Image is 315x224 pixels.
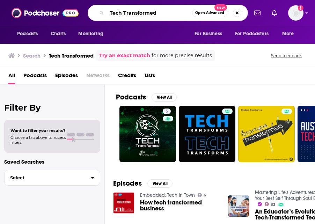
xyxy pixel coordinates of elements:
span: For Business [195,29,222,39]
a: 6 [198,193,206,197]
h2: Filter By [4,103,100,113]
h3: Tech Transformed [49,52,94,59]
input: Search podcasts, credits, & more... [107,7,192,18]
button: open menu [277,27,303,40]
button: Open AdvancedNew [192,9,227,17]
a: Podcasts [23,70,47,84]
span: Logged in as HWdata [288,5,303,21]
span: New [214,4,227,11]
img: User Profile [288,5,303,21]
h2: Podcasts [116,93,146,102]
a: How tech transformed business [140,200,220,211]
span: Choose a tab above to access filters. [10,135,66,145]
span: Networks [86,70,110,84]
button: open menu [190,27,231,40]
span: 5 [166,108,168,115]
button: open menu [230,27,279,40]
h2: Episodes [113,179,142,188]
a: Charts [46,27,70,40]
span: Podcasts [17,29,38,39]
button: View All [152,93,177,102]
span: More [282,29,294,39]
button: Send feedback [269,53,304,59]
p: Saved Searches [4,158,100,165]
img: How tech transformed business [113,192,134,214]
button: open menu [73,27,112,40]
span: for more precise results [152,52,212,60]
button: Show profile menu [288,5,303,21]
a: All [8,70,15,84]
span: Want to filter your results? [10,128,66,133]
span: 33 [271,203,276,206]
a: 5 [163,109,171,114]
span: 6 [204,194,206,197]
a: PodcastsView All [116,93,177,102]
div: Search podcasts, credits, & more... [88,5,248,21]
img: Podchaser - Follow, Share and Rate Podcasts [12,6,79,20]
h3: Search [23,52,41,59]
img: An Educator’s Evolution: Tech-Transformed Teaching with Dr. Phil Hickman [228,195,249,217]
span: Monitoring [78,29,103,39]
a: Show notifications dropdown [251,7,263,19]
button: open menu [12,27,47,40]
a: 33 [265,202,276,206]
a: 5 [119,106,176,162]
span: Select [5,176,85,180]
a: Embedded: Tech in Town [140,192,195,198]
span: Charts [51,29,66,39]
button: Select [4,170,100,186]
a: Lists [145,70,155,84]
button: View All [147,179,173,188]
a: Try an exact match [99,52,150,60]
a: Show notifications dropdown [269,7,280,19]
a: Episodes [55,70,78,84]
a: Credits [118,70,136,84]
span: For Podcasters [235,29,269,39]
a: EpisodesView All [113,179,173,188]
span: Open Advanced [195,11,224,15]
svg: Add a profile image [298,5,303,11]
